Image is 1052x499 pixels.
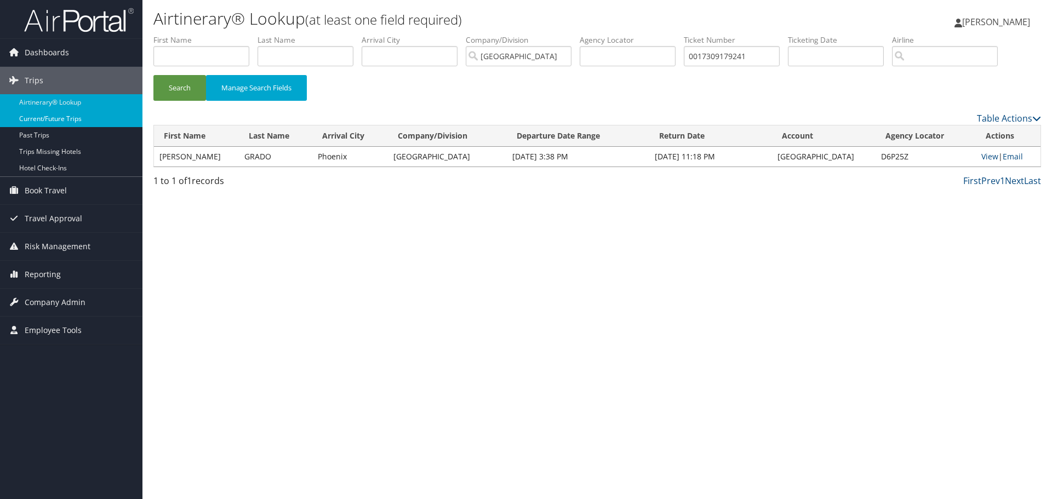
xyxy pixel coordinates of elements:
[312,147,388,167] td: Phoenix
[684,35,788,45] label: Ticket Number
[976,125,1040,147] th: Actions
[962,16,1030,28] span: [PERSON_NAME]
[312,125,388,147] th: Arrival City: activate to sort column ascending
[206,75,307,101] button: Manage Search Fields
[1024,175,1041,187] a: Last
[892,35,1006,45] label: Airline
[239,125,312,147] th: Last Name: activate to sort column ascending
[981,175,1000,187] a: Prev
[772,125,875,147] th: Account: activate to sort column ascending
[25,39,69,66] span: Dashboards
[981,151,998,162] a: View
[25,317,82,344] span: Employee Tools
[507,147,649,167] td: [DATE] 3:38 PM
[649,125,772,147] th: Return Date: activate to sort column ascending
[25,261,61,288] span: Reporting
[153,7,745,30] h1: Airtinerary® Lookup
[153,174,363,193] div: 1 to 1 of records
[1000,175,1005,187] a: 1
[876,125,976,147] th: Agency Locator: activate to sort column ascending
[466,35,580,45] label: Company/Division
[876,147,976,167] td: D6P25Z
[388,147,507,167] td: [GEOGRAPHIC_DATA]
[187,175,192,187] span: 1
[24,7,134,33] img: airportal-logo.png
[788,35,892,45] label: Ticketing Date
[362,35,466,45] label: Arrival City
[1005,175,1024,187] a: Next
[388,125,507,147] th: Company/Division
[154,147,239,167] td: [PERSON_NAME]
[954,5,1041,38] a: [PERSON_NAME]
[977,112,1041,124] a: Table Actions
[25,177,67,204] span: Book Travel
[580,35,684,45] label: Agency Locator
[153,75,206,101] button: Search
[649,147,772,167] td: [DATE] 11:18 PM
[25,205,82,232] span: Travel Approval
[1003,151,1023,162] a: Email
[963,175,981,187] a: First
[25,233,90,260] span: Risk Management
[239,147,312,167] td: GRADO
[772,147,875,167] td: [GEOGRAPHIC_DATA]
[154,125,239,147] th: First Name: activate to sort column ascending
[976,147,1040,167] td: |
[305,10,462,28] small: (at least one field required)
[25,289,85,316] span: Company Admin
[153,35,258,45] label: First Name
[507,125,649,147] th: Departure Date Range: activate to sort column ascending
[258,35,362,45] label: Last Name
[25,67,43,94] span: Trips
